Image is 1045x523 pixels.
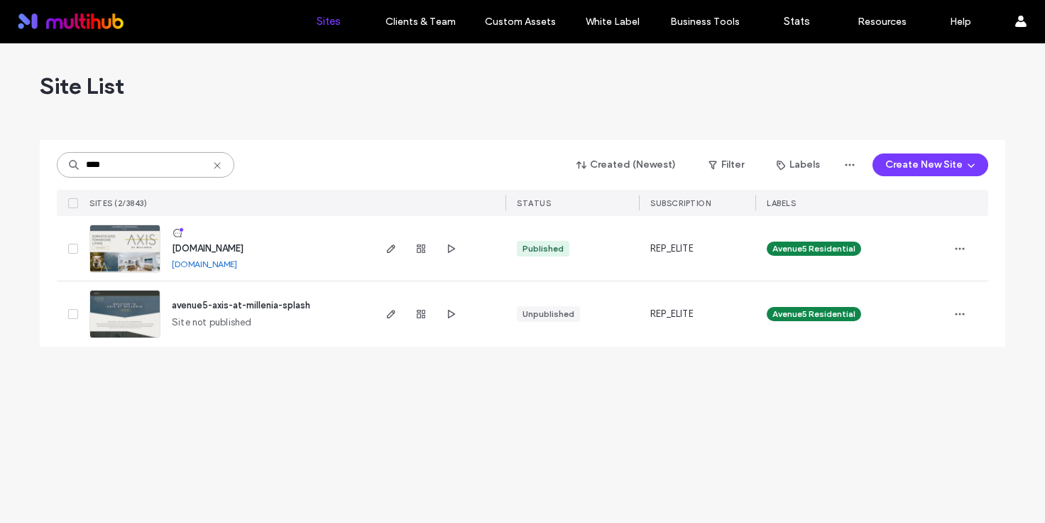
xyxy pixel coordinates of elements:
span: Site List [40,72,124,100]
label: Custom Assets [485,16,556,28]
span: Avenue5 Residential [772,242,855,255]
label: Business Tools [670,16,740,28]
button: Filter [694,153,758,176]
a: [DOMAIN_NAME] [172,259,237,269]
label: Clients & Team [385,16,456,28]
label: Resources [858,16,907,28]
span: SITES (2/3843) [89,198,147,208]
div: Published [522,242,564,255]
button: Create New Site [872,153,988,176]
label: White Label [586,16,640,28]
button: Labels [764,153,833,176]
label: Sites [317,15,341,28]
span: REP_ELITE [650,242,694,256]
span: Help [33,10,62,23]
div: Unpublished [522,308,574,320]
label: Stats [784,15,810,28]
label: Help [950,16,971,28]
span: Site not published [172,316,252,330]
span: LABELS [767,198,796,208]
span: SUBSCRIPTION [650,198,711,208]
span: Avenue5 Residential [772,308,855,320]
a: [DOMAIN_NAME] [172,243,244,254]
a: avenue5-axis-at-millenia-splash [172,300,310,311]
span: REP_ELITE [650,307,694,321]
span: STATUS [517,198,551,208]
button: Created (Newest) [564,153,689,176]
